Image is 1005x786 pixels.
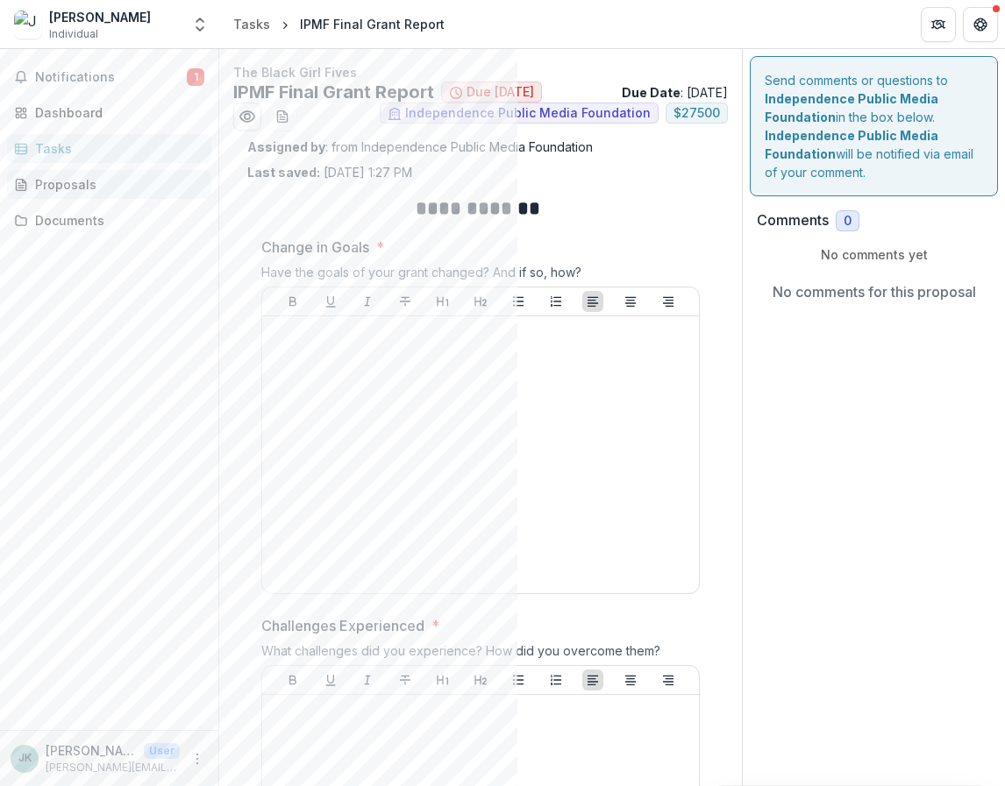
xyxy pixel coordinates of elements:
button: Bold [282,669,303,690]
p: No comments yet [757,245,991,264]
button: Partners [921,7,956,42]
p: [PERSON_NAME][EMAIL_ADDRESS][DOMAIN_NAME] [46,760,180,775]
button: Strike [395,669,416,690]
span: Due [DATE] [467,85,534,100]
button: Ordered List [545,669,567,690]
span: Independence Public Media Foundation [405,106,651,121]
div: Jeannine Kayembe [18,753,32,764]
button: Align Center [620,291,641,312]
p: Challenges Experienced [261,615,424,636]
a: Proposals [7,170,211,199]
span: Notifications [35,70,187,85]
div: [PERSON_NAME] [49,8,151,26]
button: Heading 1 [432,669,453,690]
button: More [187,748,208,769]
button: Heading 2 [470,669,491,690]
button: Align Right [658,291,679,312]
p: [DATE] 1:27 PM [247,163,412,181]
p: No comments for this proposal [773,281,976,302]
button: Open entity switcher [188,7,212,42]
a: Dashboard [7,98,211,127]
button: Notifications1 [7,63,211,91]
button: Ordered List [545,291,567,312]
div: Proposals [35,175,197,194]
button: Italicize [357,291,378,312]
strong: Last saved: [247,165,320,180]
button: Align Center [620,669,641,690]
span: 0 [844,214,852,229]
button: Heading 2 [470,291,491,312]
button: Preview 6d9a0995-464c-4e8b-a320-b6b4589a4b41.pdf [233,103,261,131]
p: [PERSON_NAME] [46,741,137,760]
h2: Comments [757,212,829,229]
h2: IPMF Final Grant Report [233,81,434,103]
p: The Black Girl Fives [233,63,728,81]
span: $ 27500 [674,106,720,121]
div: IPMF Final Grant Report [300,15,445,33]
div: What challenges did you experience? How did you overcome them? [261,643,700,665]
p: : [DATE] [622,83,728,102]
button: Get Help [963,7,998,42]
strong: Due Date [622,85,681,100]
button: download-word-button [268,103,296,131]
strong: Assigned by [247,139,325,154]
button: Align Right [658,669,679,690]
button: Bullet List [508,291,529,312]
span: Individual [49,26,98,42]
div: Send comments or questions to in the box below. will be notified via email of your comment. [750,56,998,196]
button: Italicize [357,669,378,690]
div: Tasks [233,15,270,33]
button: Align Left [582,669,603,690]
button: Align Left [582,291,603,312]
button: Strike [395,291,416,312]
div: Dashboard [35,103,197,122]
strong: Independence Public Media Foundation [765,91,938,124]
button: Heading 1 [432,291,453,312]
a: Documents [7,206,211,235]
p: Change in Goals [261,237,369,258]
strong: Independence Public Media Foundation [765,128,938,161]
a: Tasks [7,134,211,163]
button: Bullet List [508,669,529,690]
img: Jeannine Kayembe [14,11,42,39]
div: Tasks [35,139,197,158]
span: 1 [187,68,204,86]
nav: breadcrumb [226,11,452,37]
p: User [144,743,180,759]
button: Underline [320,669,341,690]
button: Bold [282,291,303,312]
div: Have the goals of your grant changed? And if so, how? [261,265,700,287]
a: Tasks [226,11,277,37]
p: : from Independence Public Media Foundation [247,138,714,156]
div: Documents [35,211,197,230]
button: Underline [320,291,341,312]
